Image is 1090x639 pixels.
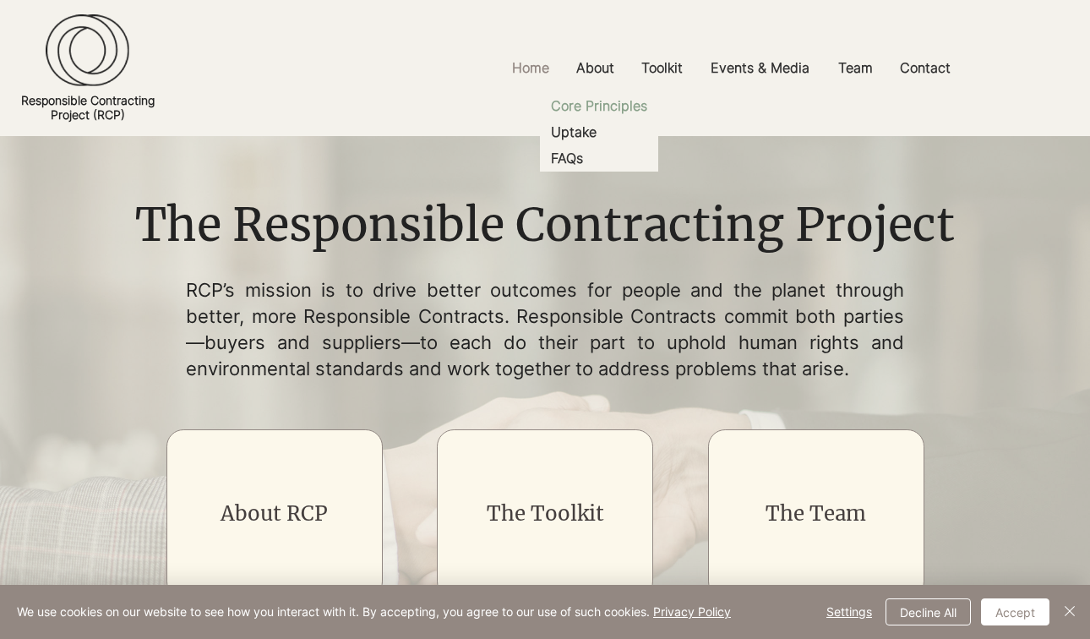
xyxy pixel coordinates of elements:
p: Home [504,49,558,87]
p: Uptake [544,119,603,145]
a: About [564,49,629,87]
img: Close [1060,601,1080,621]
a: Team [826,49,887,87]
p: About [568,49,623,87]
p: Team [830,49,881,87]
span: We use cookies on our website to see how you interact with it. By accepting, you agree to our use... [17,604,731,620]
a: The Team [766,500,866,527]
a: Uptake [540,119,658,145]
a: Events & Media [698,49,826,87]
a: Core Principles [540,93,658,119]
a: Toolkit [629,49,698,87]
button: Decline All [886,598,971,625]
a: The Toolkit [487,500,604,527]
span: Settings [826,599,872,625]
p: RCP’s mission is to drive better outcomes for people and the planet through better, more Responsi... [186,277,904,381]
a: About RCP [221,500,328,527]
p: Core Principles [544,93,654,119]
button: Accept [981,598,1049,625]
p: FAQs [544,145,590,172]
p: Toolkit [633,49,691,87]
a: Home [499,49,564,87]
a: FAQs [540,145,658,172]
p: Contact [891,49,959,87]
button: Close [1060,598,1080,625]
nav: Site [376,49,1090,87]
h1: The Responsible Contracting Project [123,194,967,258]
a: Contact [887,49,966,87]
a: Privacy Policy [653,604,731,619]
a: Responsible ContractingProject (RCP) [21,93,155,122]
p: Events & Media [702,49,818,87]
